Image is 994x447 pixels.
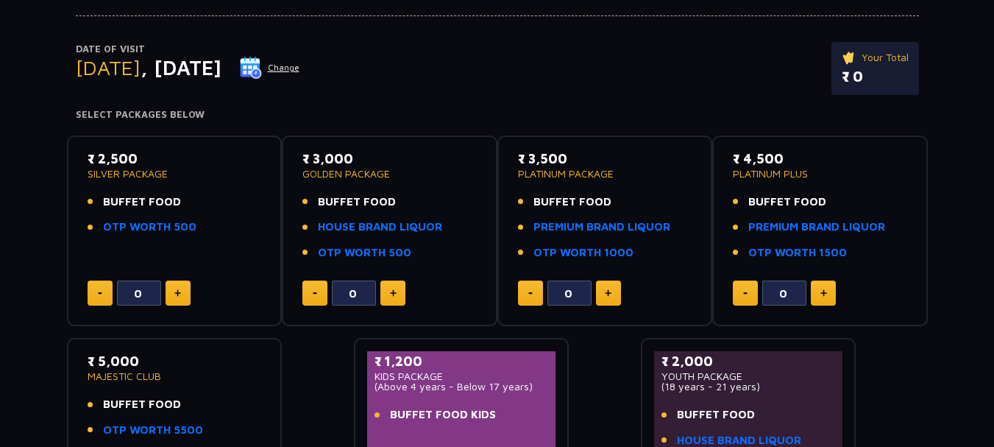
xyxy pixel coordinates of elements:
[390,406,496,423] span: BUFFET FOOD KIDS
[103,219,196,236] a: OTP WORTH 500
[76,109,919,121] h4: Select Packages Below
[88,351,262,371] p: ₹ 5,000
[239,56,300,80] button: Change
[661,351,836,371] p: ₹ 2,000
[533,244,633,261] a: OTP WORTH 1000
[677,406,755,423] span: BUFFET FOOD
[76,55,141,80] span: [DATE]
[302,169,477,179] p: GOLDEN PACKAGE
[302,149,477,169] p: ₹ 3,000
[318,244,411,261] a: OTP WORTH 500
[88,371,262,381] p: MAJESTIC CLUB
[141,55,221,80] span: , [DATE]
[733,169,907,179] p: PLATINUM PLUS
[88,169,262,179] p: SILVER PACKAGE
[661,371,836,381] p: YOUTH PACKAGE
[390,289,397,297] img: plus
[76,42,300,57] p: Date of Visit
[748,219,885,236] a: PREMIUM BRAND LIQUOR
[605,289,611,297] img: plus
[533,219,670,236] a: PREMIUM BRAND LIQUOR
[748,244,847,261] a: OTP WORTH 1500
[313,292,317,295] img: minus
[374,351,549,371] p: ₹ 1,200
[374,371,549,381] p: KIDS PACKAGE
[518,169,692,179] p: PLATINUM PACKAGE
[98,292,102,295] img: minus
[374,381,549,392] p: (Above 4 years - Below 17 years)
[174,289,181,297] img: plus
[88,149,262,169] p: ₹ 2,500
[318,194,396,211] span: BUFFET FOOD
[528,292,533,295] img: minus
[103,422,203,439] a: OTP WORTH 5500
[842,49,857,66] img: ticket
[103,194,181,211] span: BUFFET FOOD
[318,219,442,236] a: HOUSE BRAND LIQUOR
[748,194,826,211] span: BUFFET FOOD
[103,396,181,413] span: BUFFET FOOD
[661,381,836,392] p: (18 years - 21 years)
[743,292,748,295] img: minus
[842,49,909,66] p: Your Total
[733,149,907,169] p: ₹ 4,500
[842,66,909,88] p: ₹ 0
[518,149,692,169] p: ₹ 3,500
[820,289,827,297] img: plus
[533,194,611,211] span: BUFFET FOOD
